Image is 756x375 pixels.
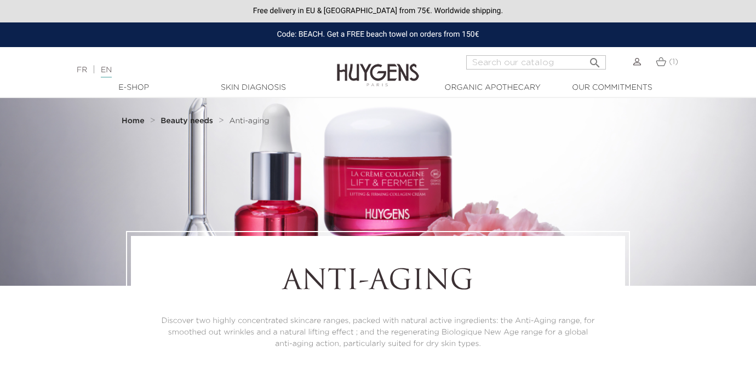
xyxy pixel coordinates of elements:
[101,66,112,78] a: EN
[585,52,605,67] button: 
[161,117,216,125] a: Beauty needs
[71,64,307,77] div: |
[229,117,269,125] a: Anti-aging
[161,117,213,125] strong: Beauty needs
[337,46,419,88] img: Huygens
[438,82,547,94] a: Organic Apothecary
[198,82,308,94] a: Skin Diagnosis
[557,82,667,94] a: Our commitments
[588,53,602,66] i: 
[79,82,188,94] a: E-Shop
[161,266,595,299] h1: Anti-aging
[122,117,145,125] strong: Home
[669,58,678,66] span: (1)
[161,315,595,350] p: Discover two highly concentrated skincare ranges, packed with natural active ingredients: the Ant...
[122,117,147,125] a: Home
[656,57,678,66] a: (1)
[77,66,87,74] a: FR
[466,55,606,70] input: Search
